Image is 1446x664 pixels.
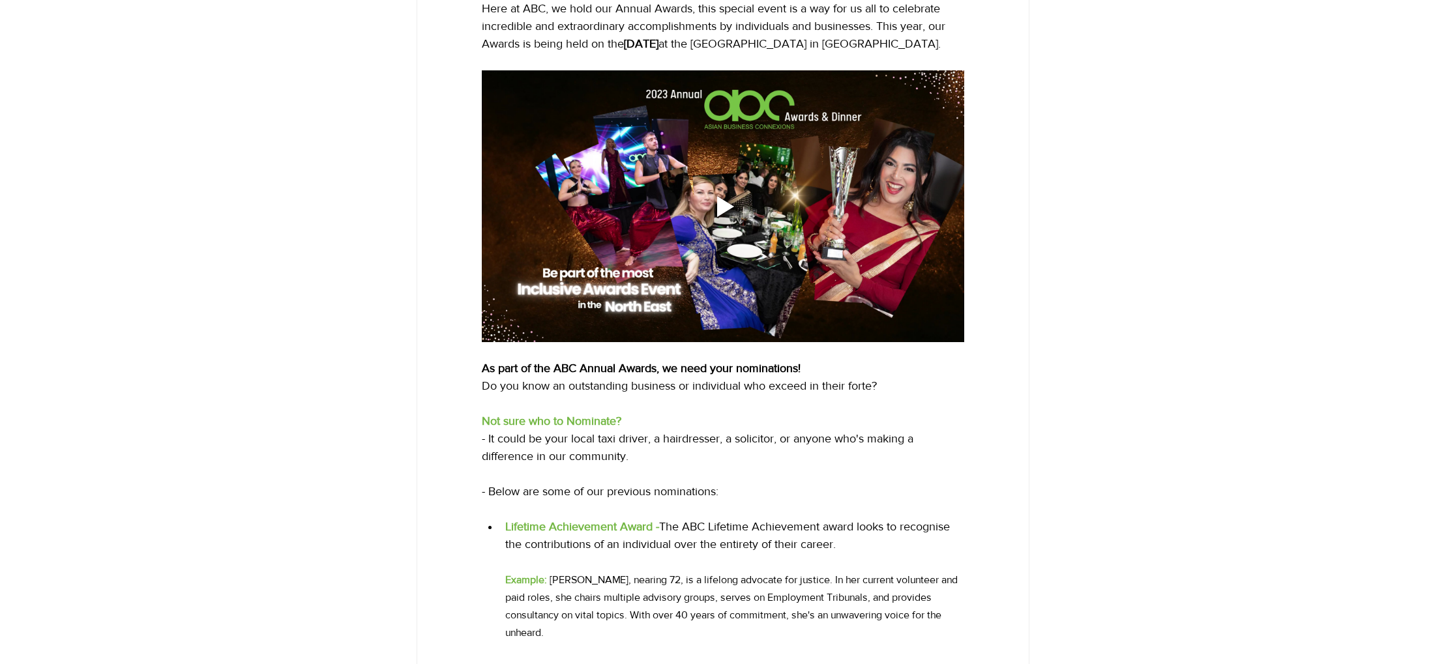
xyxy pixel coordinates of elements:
span: at the [GEOGRAPHIC_DATA] in [GEOGRAPHIC_DATA]. [658,37,941,50]
span: Lifetime Achievement Award - [505,520,659,533]
span: - It could be your local taxi driver, a hairdresser, a solicitor, or anyone who's making a differ... [482,432,917,463]
span: [DATE] [624,37,658,50]
span: As part of the ABC Annual Awards, we need your nominations! [482,362,801,375]
span: - Below are some of our previous nominations: [482,485,718,498]
span: Do you know an outstanding business or individual who exceed in their forte? [482,379,877,392]
span: [PERSON_NAME], nearing 72, is a lifelong advocate for justice. In her current volunteer and paid ... [505,574,960,638]
span: Example: [505,574,547,585]
span: Here at ABC, we hold our Annual Awards, this special event is a way for us all to celebrate incre... [482,2,949,50]
span: The ABC Lifetime Achievement award looks to recognise the contributions of an individual over the... [505,520,953,551]
span: Not sure who to Nominate? [482,414,621,427]
button: Play video [482,70,964,341]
